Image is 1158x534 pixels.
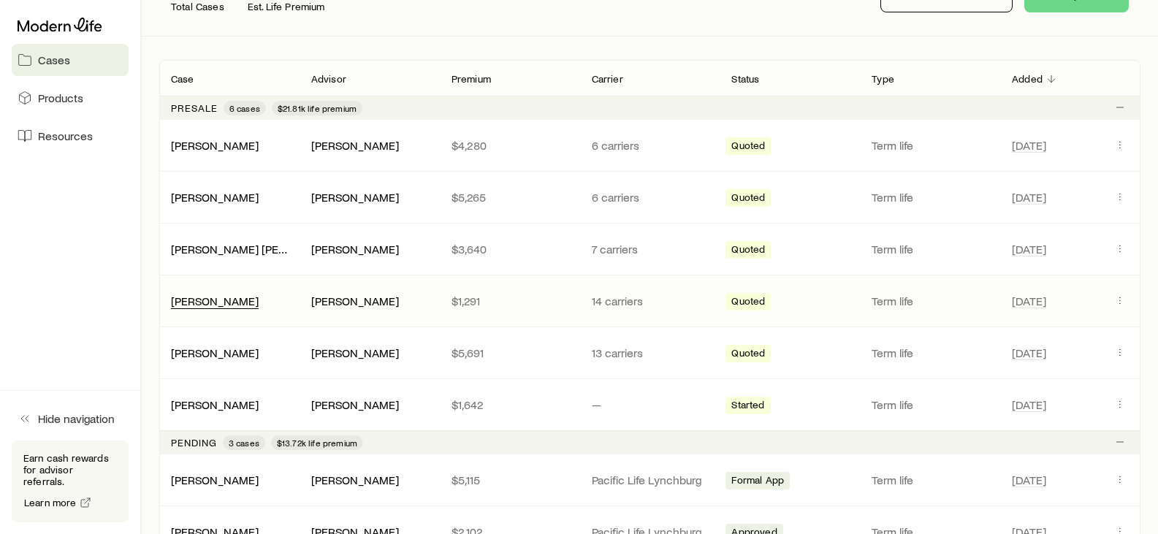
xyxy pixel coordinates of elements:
[12,120,129,152] a: Resources
[12,44,129,76] a: Cases
[452,190,568,205] p: $5,265
[278,102,357,114] span: $21.81k life premium
[1012,138,1046,153] span: [DATE]
[171,473,259,487] a: [PERSON_NAME]
[171,190,259,204] a: [PERSON_NAME]
[731,140,765,155] span: Quoted
[171,437,217,449] p: Pending
[171,242,288,257] div: [PERSON_NAME] [PERSON_NAME]
[872,73,894,85] p: Type
[592,190,709,205] p: 6 carriers
[731,295,765,310] span: Quoted
[311,473,399,488] div: [PERSON_NAME]
[452,346,568,360] p: $5,691
[38,91,83,105] span: Products
[311,138,399,153] div: [PERSON_NAME]
[592,73,623,85] p: Carrier
[248,1,325,12] p: Est. Life Premium
[171,138,259,152] a: [PERSON_NAME]
[23,452,117,487] p: Earn cash rewards for advisor referrals.
[592,397,709,412] p: —
[872,397,989,412] p: Term life
[1012,242,1046,256] span: [DATE]
[731,243,765,259] span: Quoted
[171,294,259,308] a: [PERSON_NAME]
[872,190,989,205] p: Term life
[171,294,259,309] div: [PERSON_NAME]
[731,399,764,414] span: Started
[12,82,129,114] a: Products
[171,102,218,114] p: Presale
[592,242,709,256] p: 7 carriers
[311,294,399,309] div: [PERSON_NAME]
[311,190,399,205] div: [PERSON_NAME]
[171,190,259,205] div: [PERSON_NAME]
[38,411,115,426] span: Hide navigation
[12,440,129,522] div: Earn cash rewards for advisor referrals.Learn more
[229,102,260,114] span: 6 cases
[592,346,709,360] p: 13 carriers
[872,473,989,487] p: Term life
[731,191,765,207] span: Quoted
[592,138,709,153] p: 6 carriers
[171,397,259,413] div: [PERSON_NAME]
[171,346,259,359] a: [PERSON_NAME]
[171,473,259,488] div: [PERSON_NAME]
[311,397,399,413] div: [PERSON_NAME]
[311,346,399,361] div: [PERSON_NAME]
[872,242,989,256] p: Term life
[171,138,259,153] div: [PERSON_NAME]
[452,294,568,308] p: $1,291
[452,73,491,85] p: Premium
[12,403,129,435] button: Hide navigation
[592,294,709,308] p: 14 carriers
[229,437,259,449] span: 3 cases
[171,397,259,411] a: [PERSON_NAME]
[452,242,568,256] p: $3,640
[1012,473,1046,487] span: [DATE]
[171,242,349,256] a: [PERSON_NAME] [PERSON_NAME]
[311,73,346,85] p: Advisor
[731,73,759,85] p: Status
[38,53,70,67] span: Cases
[1012,73,1043,85] p: Added
[1012,397,1046,412] span: [DATE]
[277,437,357,449] span: $13.72k life premium
[452,397,568,412] p: $1,642
[452,473,568,487] p: $5,115
[24,497,77,508] span: Learn more
[872,346,989,360] p: Term life
[452,138,568,153] p: $4,280
[1012,190,1046,205] span: [DATE]
[171,346,259,361] div: [PERSON_NAME]
[1012,294,1046,308] span: [DATE]
[592,473,709,487] p: Pacific Life Lynchburg
[171,1,224,12] p: Total Cases
[872,138,989,153] p: Term life
[38,129,93,143] span: Resources
[311,242,399,257] div: [PERSON_NAME]
[731,347,765,362] span: Quoted
[1012,346,1046,360] span: [DATE]
[731,474,784,489] span: Formal App
[171,73,194,85] p: Case
[872,294,989,308] p: Term life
